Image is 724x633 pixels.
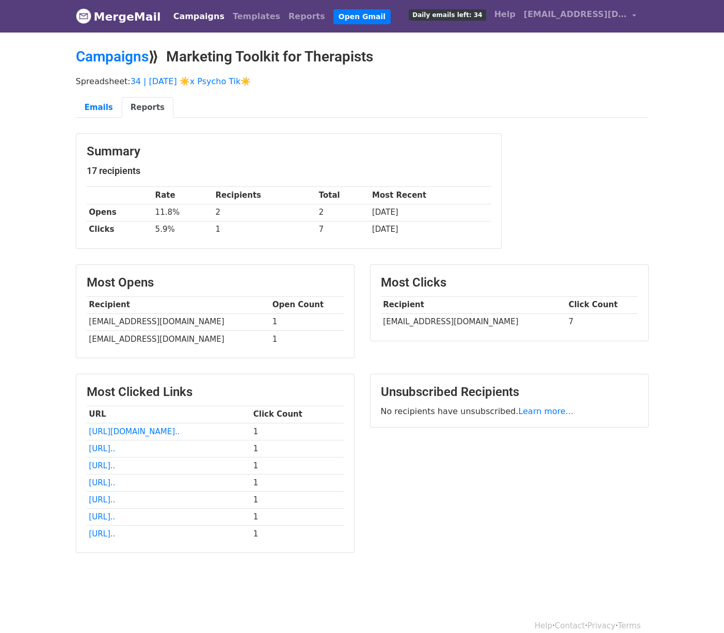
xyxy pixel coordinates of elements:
td: 1 [270,330,344,347]
td: 2 [213,204,316,221]
a: [EMAIL_ADDRESS][DOMAIN_NAME] [520,4,640,28]
th: Recipient [87,296,270,313]
img: MergeMail logo [76,8,91,24]
a: Privacy [587,621,615,630]
a: Reports [122,97,173,118]
td: 7 [566,313,638,330]
td: 1 [270,313,344,330]
p: Spreadsheet: [76,76,649,87]
a: 34 | [DATE] ☀️x Psycho Tik☀️ [131,76,251,86]
h3: Summary [87,144,491,159]
a: Contact [555,621,585,630]
h2: ⟫ Marketing Toolkit for Therapists [76,48,649,66]
a: MergeMail [76,6,161,27]
td: [EMAIL_ADDRESS][DOMAIN_NAME] [381,313,566,330]
a: Open Gmail [333,9,391,24]
a: Help [535,621,552,630]
th: Opens [87,204,153,221]
a: [URL].. [89,512,115,521]
th: Total [316,187,369,204]
td: 7 [316,221,369,238]
a: Emails [76,97,122,118]
th: Click Count [251,406,344,423]
th: Rate [153,187,213,204]
a: [URL][DOMAIN_NAME].. [89,427,180,436]
td: 1 [251,423,344,440]
th: Recipient [381,296,566,313]
td: 1 [213,221,316,238]
td: [EMAIL_ADDRESS][DOMAIN_NAME] [87,313,270,330]
h3: Most Clicks [381,275,638,290]
span: Daily emails left: 34 [409,9,486,21]
td: [DATE] [369,221,490,238]
h3: Most Opens [87,275,344,290]
a: Campaigns [76,48,149,65]
p: No recipients have unsubscribed. [381,406,638,417]
td: [DATE] [369,204,490,221]
td: 1 [251,509,344,526]
a: [URL].. [89,495,115,504]
a: Reports [284,6,329,27]
a: Learn more... [519,406,574,416]
th: Recipients [213,187,316,204]
a: [URL].. [89,444,115,453]
a: Help [490,4,520,25]
td: 11.8% [153,204,213,221]
th: URL [87,406,251,423]
h3: Most Clicked Links [87,385,344,400]
a: Templates [229,6,284,27]
h3: Unsubscribed Recipients [381,385,638,400]
span: [EMAIL_ADDRESS][DOMAIN_NAME] [524,8,627,21]
th: Clicks [87,221,153,238]
td: 2 [316,204,369,221]
td: 5.9% [153,221,213,238]
td: 1 [251,526,344,543]
iframe: Chat Widget [672,583,724,633]
a: [URL].. [89,461,115,470]
td: 1 [251,474,344,492]
td: 1 [251,457,344,474]
a: Campaigns [169,6,229,27]
th: Most Recent [369,187,490,204]
td: 1 [251,492,344,509]
a: Terms [618,621,640,630]
h5: 17 recipients [87,165,491,177]
a: [URL].. [89,529,115,539]
a: Daily emails left: 34 [405,4,490,25]
td: [EMAIL_ADDRESS][DOMAIN_NAME] [87,330,270,347]
td: 1 [251,440,344,457]
th: Open Count [270,296,344,313]
a: [URL].. [89,478,115,487]
th: Click Count [566,296,638,313]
